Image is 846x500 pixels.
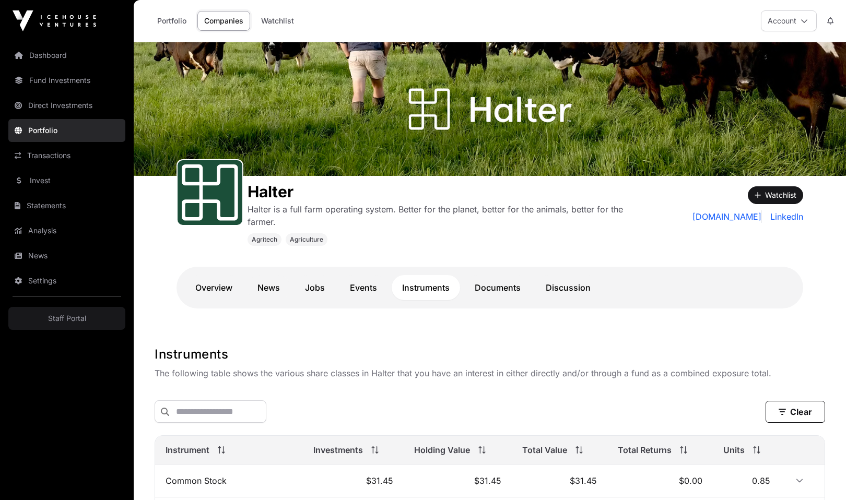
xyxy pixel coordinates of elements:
a: Portfolio [150,11,193,31]
a: Fund Investments [8,69,125,92]
span: Total Returns [618,444,672,456]
a: Overview [185,275,243,300]
iframe: Chat Widget [794,450,846,500]
a: News [8,244,125,267]
a: Jobs [295,275,335,300]
a: [DOMAIN_NAME] [692,210,762,223]
a: LinkedIn [766,210,803,223]
nav: Tabs [185,275,795,300]
span: Agriculture [290,235,323,244]
td: $0.00 [607,465,713,497]
a: Portfolio [8,119,125,142]
span: Agritech [252,235,277,244]
a: Statements [8,194,125,217]
a: Instruments [392,275,460,300]
td: $31.45 [404,465,512,497]
button: Account [761,10,817,31]
p: The following table shows the various share classes in Halter that you have an interest in either... [155,367,825,379]
a: Discussion [535,275,601,300]
p: Halter is a full farm operating system. Better for the planet, better for the animals, better for... [248,203,647,228]
span: Holding Value [414,444,470,456]
a: Companies [197,11,250,31]
a: News [247,275,290,300]
button: Watchlist [748,186,803,204]
a: Documents [464,275,531,300]
button: Row Expanded [791,472,808,489]
span: Investments [313,444,363,456]
img: Halter-Favicon.svg [182,164,238,221]
span: 0.85 [752,475,770,486]
a: Direct Investments [8,94,125,117]
td: $31.45 [512,465,607,497]
img: Halter [134,42,846,176]
a: Dashboard [8,44,125,67]
a: Settings [8,269,125,292]
td: Common Stock [155,465,303,497]
img: Icehouse Ventures Logo [13,10,96,31]
button: Clear [766,401,825,423]
a: Invest [8,169,125,192]
a: Analysis [8,219,125,242]
span: Units [723,444,745,456]
span: Instrument [166,444,209,456]
a: Events [339,275,387,300]
a: Staff Portal [8,307,125,330]
h1: Instruments [155,346,825,363]
span: Total Value [522,444,567,456]
td: $31.45 [303,465,404,497]
h1: Halter [248,182,647,201]
a: Transactions [8,144,125,167]
a: Watchlist [254,11,301,31]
